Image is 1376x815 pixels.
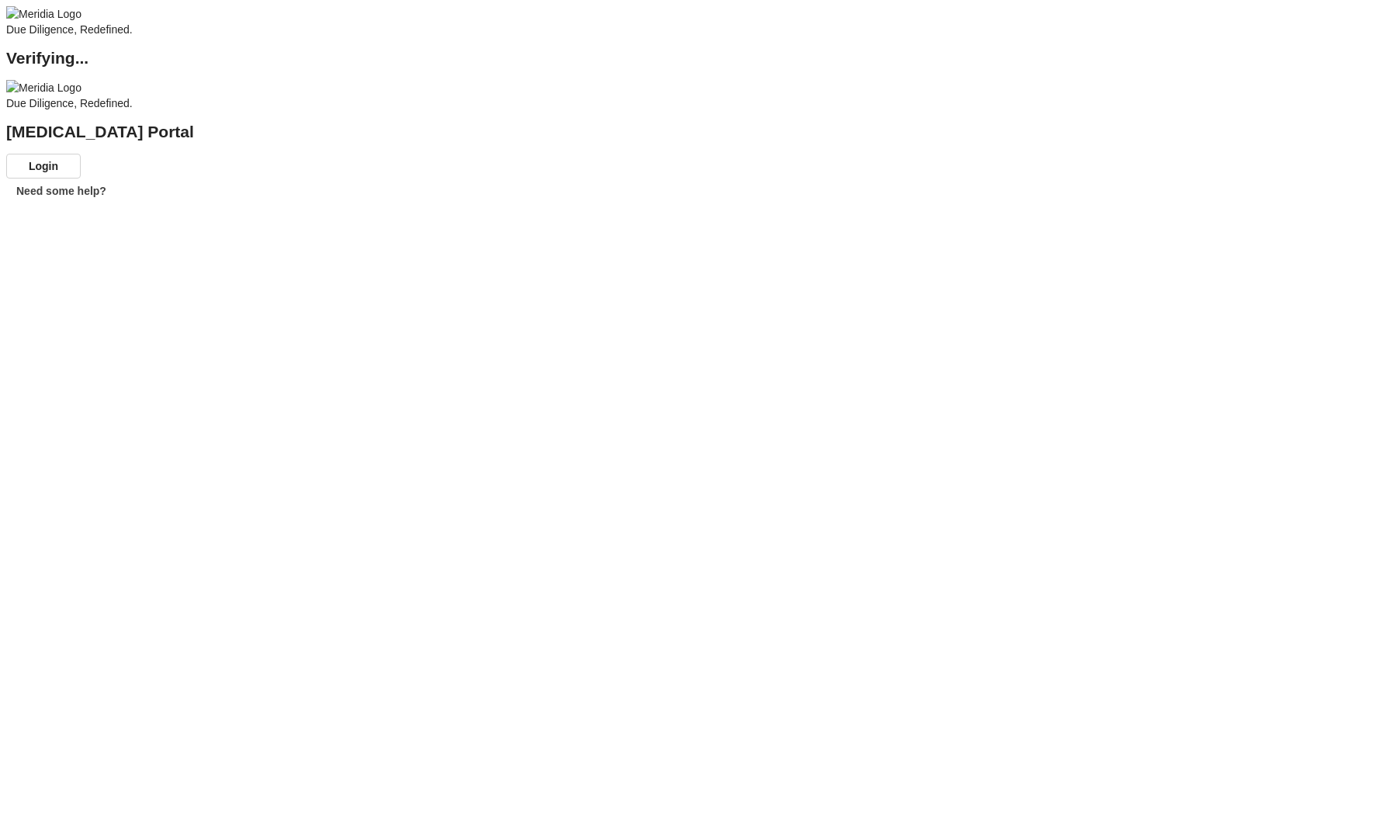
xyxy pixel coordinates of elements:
h2: [MEDICAL_DATA] Portal [6,124,1370,140]
h2: Verifying... [6,50,1370,66]
button: Login [6,154,81,179]
button: Need some help? [6,179,116,203]
span: Due Diligence, Redefined. [6,23,133,36]
span: Due Diligence, Redefined. [6,97,133,109]
img: Meridia Logo [6,6,81,22]
img: Meridia Logo [6,80,81,95]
